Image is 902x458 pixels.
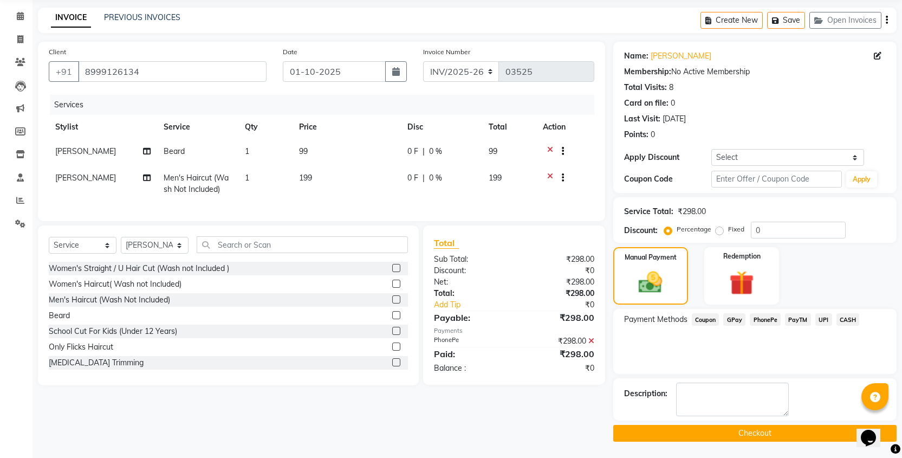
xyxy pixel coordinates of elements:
[514,288,602,299] div: ₹298.00
[426,265,514,276] div: Discount:
[651,50,711,62] a: [PERSON_NAME]
[750,313,781,326] span: PhonePe
[426,347,514,360] div: Paid:
[49,263,229,274] div: Women's Straight / U Hair Cut (Wash not Included )
[624,173,711,185] div: Coupon Code
[245,173,249,183] span: 1
[78,61,267,82] input: Search by Name/Mobile/Email/Code
[426,363,514,374] div: Balance :
[423,172,425,184] span: |
[299,173,312,183] span: 199
[401,115,482,139] th: Disc
[426,311,514,324] div: Payable:
[434,237,459,249] span: Total
[711,171,842,188] input: Enter Offer / Coupon Code
[49,294,170,306] div: Men's Haircut (Wash Not Included)
[49,47,66,57] label: Client
[426,254,514,265] div: Sub Total:
[700,12,763,29] button: Create New
[624,82,667,93] div: Total Visits:
[671,98,675,109] div: 0
[426,336,514,347] div: PhonePe
[856,415,891,447] iframe: chat widget
[846,171,877,188] button: Apply
[836,313,860,326] span: CASH
[283,47,297,57] label: Date
[514,336,602,347] div: ₹298.00
[613,425,897,442] button: Checkout
[197,236,408,253] input: Search or Scan
[49,279,181,290] div: Women's Haircut( Wash not Included)
[624,113,660,125] div: Last Visit:
[407,172,418,184] span: 0 F
[49,357,144,369] div: [MEDICAL_DATA] Trimming
[50,95,602,115] div: Services
[426,299,529,311] a: Add Tip
[299,146,308,156] span: 99
[429,146,442,157] span: 0 %
[624,66,671,78] div: Membership:
[514,265,602,276] div: ₹0
[669,82,673,93] div: 8
[482,115,536,139] th: Total
[809,12,881,29] button: Open Invoices
[723,251,761,261] label: Redemption
[514,347,602,360] div: ₹298.00
[722,268,762,298] img: _gift.svg
[429,172,442,184] span: 0 %
[767,12,805,29] button: Save
[723,313,745,326] span: GPay
[624,152,711,163] div: Apply Discount
[238,115,293,139] th: Qty
[631,269,670,296] img: _cash.svg
[624,314,687,325] span: Payment Methods
[49,115,157,139] th: Stylist
[815,313,832,326] span: UPI
[426,288,514,299] div: Total:
[434,326,594,336] div: Payments
[49,310,70,321] div: Beard
[692,313,719,326] span: Coupon
[514,363,602,374] div: ₹0
[164,173,229,194] span: Men's Haircut (Wash Not Included)
[728,224,744,234] label: Fixed
[529,299,602,311] div: ₹0
[624,388,667,399] div: Description:
[164,146,185,156] span: Beard
[625,253,677,262] label: Manual Payment
[514,254,602,265] div: ₹298.00
[104,12,180,22] a: PREVIOUS INVOICES
[651,129,655,140] div: 0
[514,311,602,324] div: ₹298.00
[785,313,811,326] span: PayTM
[678,206,706,217] div: ₹298.00
[624,50,648,62] div: Name:
[536,115,594,139] th: Action
[49,341,113,353] div: Only Flicks Haircut
[157,115,238,139] th: Service
[55,173,116,183] span: [PERSON_NAME]
[663,113,686,125] div: [DATE]
[489,173,502,183] span: 199
[426,276,514,288] div: Net:
[624,66,886,78] div: No Active Membership
[49,326,177,337] div: School Cut For Kids (Under 12 Years)
[624,206,673,217] div: Service Total:
[293,115,401,139] th: Price
[624,98,669,109] div: Card on file:
[423,146,425,157] span: |
[407,146,418,157] span: 0 F
[51,8,91,28] a: INVOICE
[489,146,497,156] span: 99
[49,61,79,82] button: +91
[55,146,116,156] span: [PERSON_NAME]
[423,47,470,57] label: Invoice Number
[514,276,602,288] div: ₹298.00
[245,146,249,156] span: 1
[677,224,711,234] label: Percentage
[624,225,658,236] div: Discount:
[624,129,648,140] div: Points:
